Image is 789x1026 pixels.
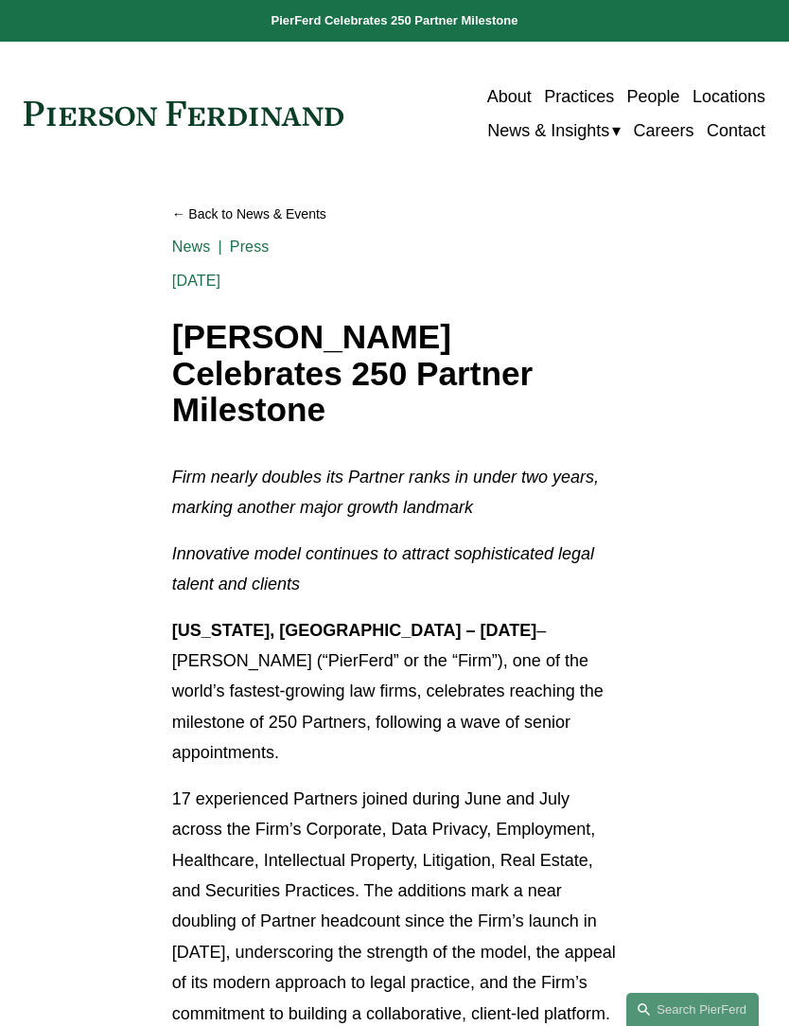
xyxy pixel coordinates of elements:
em: Firm nearly doubles its Partner ranks in under two years, marking another major growth landmark [172,468,604,517]
a: Practices [544,80,614,114]
em: Innovative model continues to attract sophisticated legal talent and clients [172,544,599,593]
a: folder dropdown [487,114,621,148]
a: Locations [693,80,765,114]
span: [DATE] [172,273,220,289]
strong: [US_STATE], [GEOGRAPHIC_DATA] – [DATE] [172,621,536,640]
a: Careers [634,114,694,148]
a: Search this site [626,993,759,1026]
a: Back to News & Events [172,199,617,229]
a: Contact [707,114,765,148]
p: – [PERSON_NAME] (“PierFerd” or the “Firm”), one of the world’s fastest-growing law firms, celebra... [172,615,617,769]
a: People [627,80,680,114]
h1: [PERSON_NAME] Celebrates 250 Partner Milestone [172,319,617,429]
span: News & Insights [487,115,609,146]
a: About [487,80,532,114]
a: Press [230,239,270,255]
a: News [172,239,211,255]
